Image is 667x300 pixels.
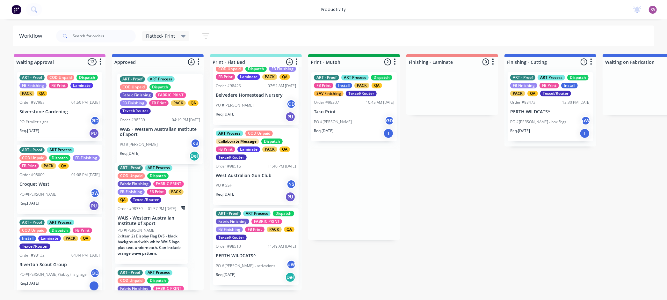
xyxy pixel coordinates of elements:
div: Workflow [19,32,45,40]
input: Search for orders... [73,30,136,42]
img: Factory [11,5,21,14]
span: Flatbed- Print [146,33,175,39]
div: productivity [318,5,349,14]
span: RV [650,7,655,12]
